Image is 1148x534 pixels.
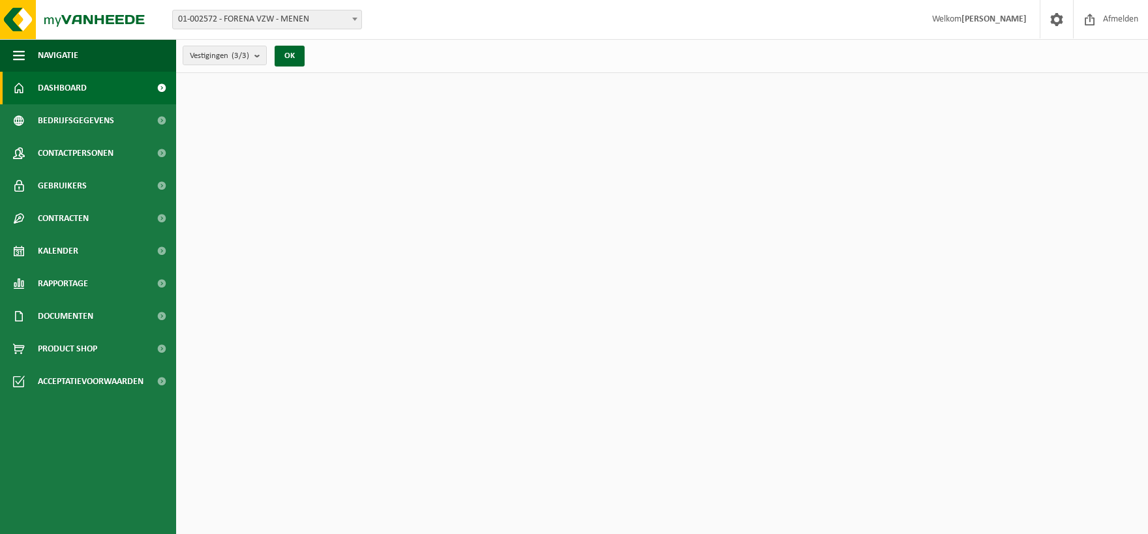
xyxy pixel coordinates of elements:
span: 01-002572 - FORENA VZW - MENEN [173,10,361,29]
span: Documenten [38,300,93,333]
span: Product Shop [38,333,97,365]
count: (3/3) [232,52,249,60]
span: Dashboard [38,72,87,104]
span: Navigatie [38,39,78,72]
span: Vestigingen [190,46,249,66]
span: Acceptatievoorwaarden [38,365,143,398]
span: Contactpersonen [38,137,113,170]
button: OK [275,46,305,67]
button: Vestigingen(3/3) [183,46,267,65]
span: Contracten [38,202,89,235]
span: Rapportage [38,267,88,300]
span: Bedrijfsgegevens [38,104,114,137]
span: 01-002572 - FORENA VZW - MENEN [172,10,362,29]
strong: [PERSON_NAME] [961,14,1027,24]
span: Kalender [38,235,78,267]
span: Gebruikers [38,170,87,202]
